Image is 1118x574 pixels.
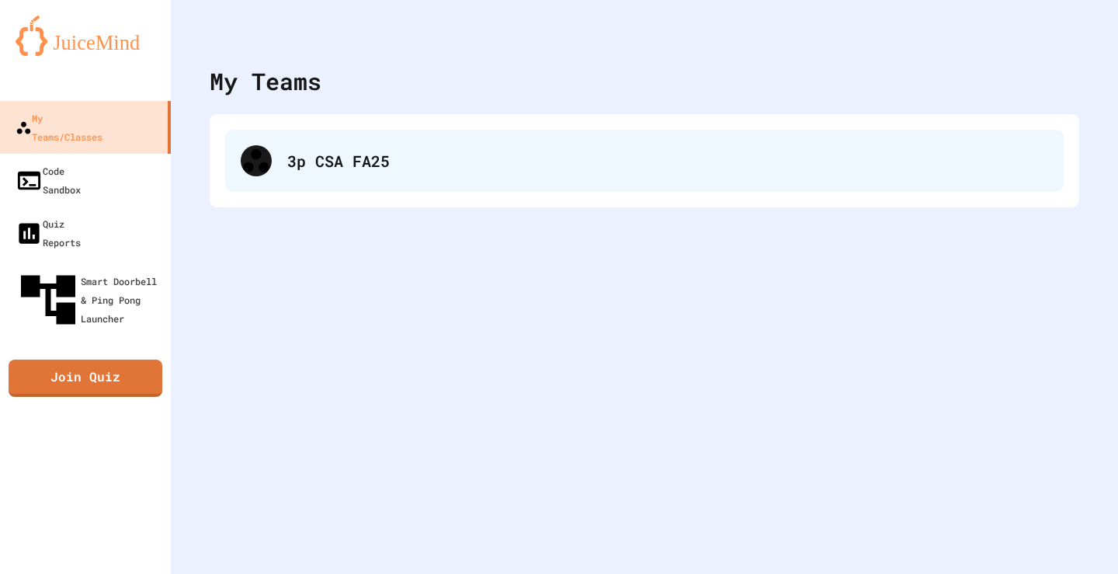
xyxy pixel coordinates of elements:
div: Code Sandbox [16,162,81,199]
div: Smart Doorbell & Ping Pong Launcher [16,267,165,332]
div: Quiz Reports [16,214,81,252]
div: 3p CSA FA25 [287,149,1048,172]
div: My Teams/Classes [16,109,102,146]
div: My Teams [210,64,321,99]
div: 3p CSA FA25 [225,130,1064,192]
img: logo-orange.svg [16,16,155,56]
a: Join Quiz [9,360,162,397]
